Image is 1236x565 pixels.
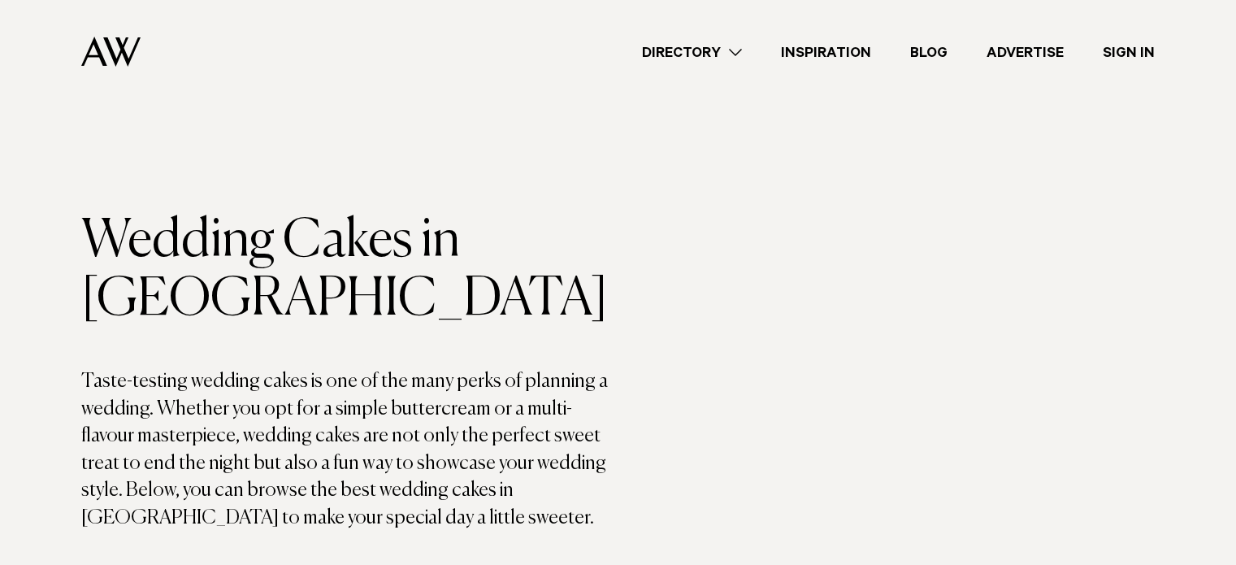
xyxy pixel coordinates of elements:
[967,41,1083,63] a: Advertise
[81,212,618,329] h1: Wedding Cakes in [GEOGRAPHIC_DATA]
[891,41,967,63] a: Blog
[81,368,618,532] p: Taste-testing wedding cakes is one of the many perks of planning a wedding. Whether you opt for a...
[761,41,891,63] a: Inspiration
[1083,41,1174,63] a: Sign In
[622,41,761,63] a: Directory
[81,37,141,67] img: Auckland Weddings Logo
